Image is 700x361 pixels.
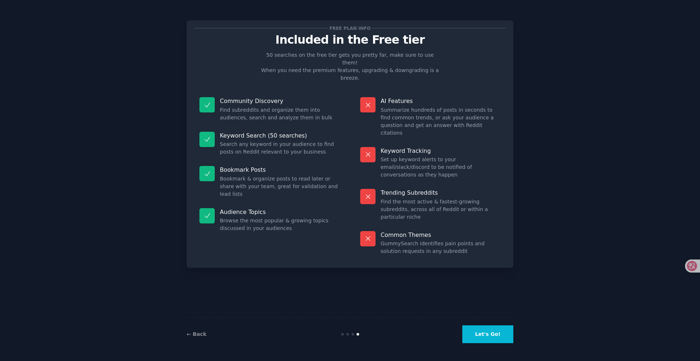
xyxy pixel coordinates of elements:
[220,208,340,216] p: Audience Topics
[381,156,501,179] dd: Set up keyword alerts to your email/slack/discord to be notified of conversations as they happen
[381,198,501,221] dd: Find the most active & fastest-growing subreddits, across all of Reddit or within a particular niche
[328,24,372,32] span: Free plan info
[220,140,340,156] dd: Search any keyword in your audience to find posts on Reddit relevant to your business
[220,166,340,174] p: Bookmark Posts
[381,147,501,155] p: Keyword Tracking
[187,331,206,337] a: ← Back
[220,217,340,232] dd: Browse the most popular & growing topics discussed in your audiences
[220,97,340,105] p: Community Discovery
[381,240,501,255] dd: GummySearch identifies pain points and solution requests in any subreddit
[381,97,501,105] p: AI Features
[381,231,501,239] p: Common Themes
[258,51,442,82] p: 50 searches on the free tier gets you pretty far, make sure to use them! When you need the premiu...
[220,132,340,139] p: Keyword Search (50 searches)
[194,33,506,46] p: Included in the Free tier
[462,325,513,343] button: Let's Go!
[220,175,340,198] dd: Bookmark & organize posts to read later or share with your team, great for validation and lead lists
[381,106,501,137] dd: Summarize hundreds of posts in seconds to find common trends, or ask your audience a question and...
[381,189,501,197] p: Trending Subreddits
[220,106,340,122] dd: Find subreddits and organize them into audiences, search and analyze them in bulk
